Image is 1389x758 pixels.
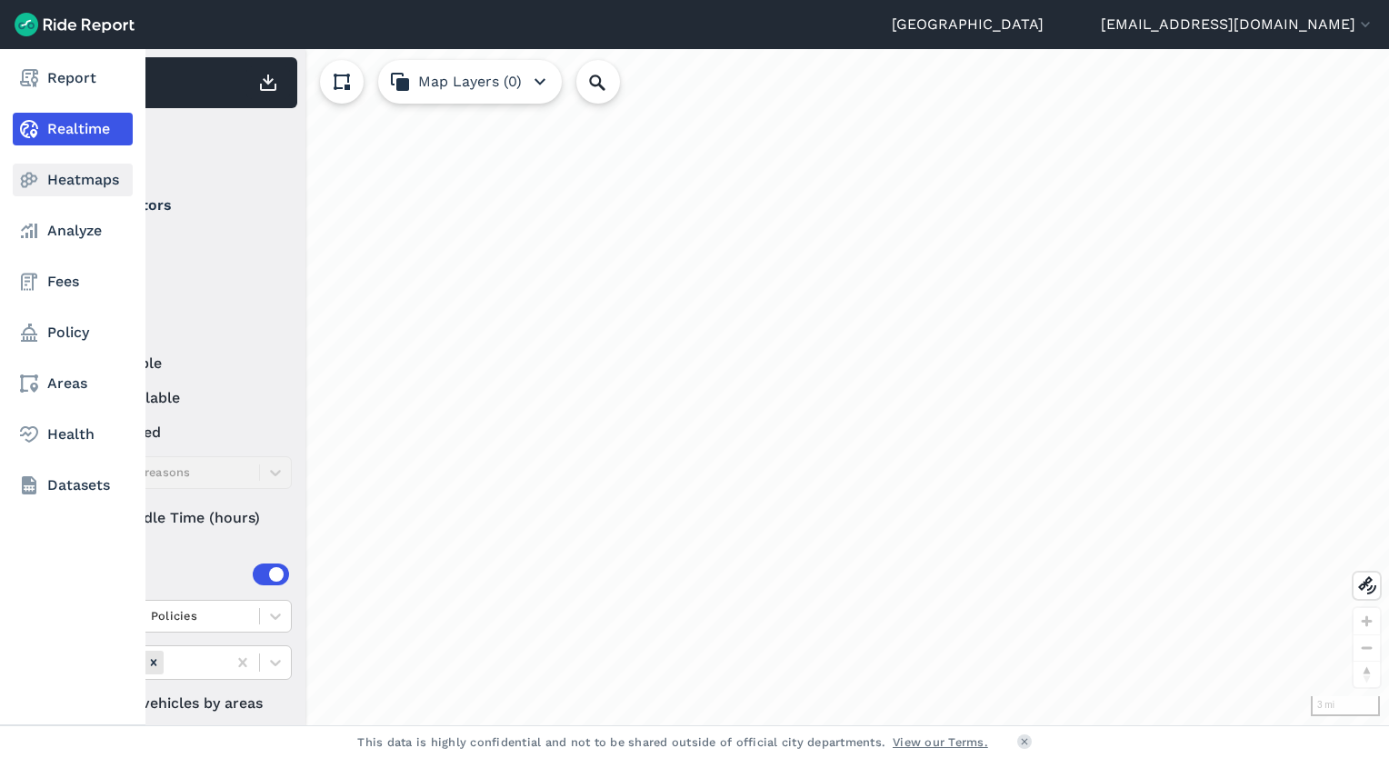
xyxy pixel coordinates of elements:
a: Heatmaps [13,164,133,196]
a: Realtime [13,113,133,145]
a: View our Terms. [893,733,988,751]
summary: Operators [74,180,289,231]
div: Areas [98,564,289,585]
div: Idle Time (hours) [74,502,292,534]
button: [EMAIL_ADDRESS][DOMAIN_NAME] [1101,14,1374,35]
button: Map Layers (0) [378,60,562,104]
div: loading [58,49,1389,725]
a: Policy [13,316,133,349]
summary: Status [74,302,289,353]
img: Ride Report [15,13,135,36]
summary: Areas [74,549,289,600]
a: Areas [13,367,133,400]
label: Filter vehicles by areas [74,693,292,714]
a: Report [13,62,133,95]
div: Filter [66,116,297,173]
label: Lime [74,265,292,287]
label: available [74,353,292,374]
a: Health [13,418,133,451]
div: Remove Areas (23) [144,651,164,673]
a: Datasets [13,469,133,502]
label: Bird [74,231,292,253]
input: Search Location or Vehicles [576,60,649,104]
label: unavailable [74,387,292,409]
a: Analyze [13,214,133,247]
a: [GEOGRAPHIC_DATA] [892,14,1044,35]
a: Fees [13,265,133,298]
label: reserved [74,422,292,444]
